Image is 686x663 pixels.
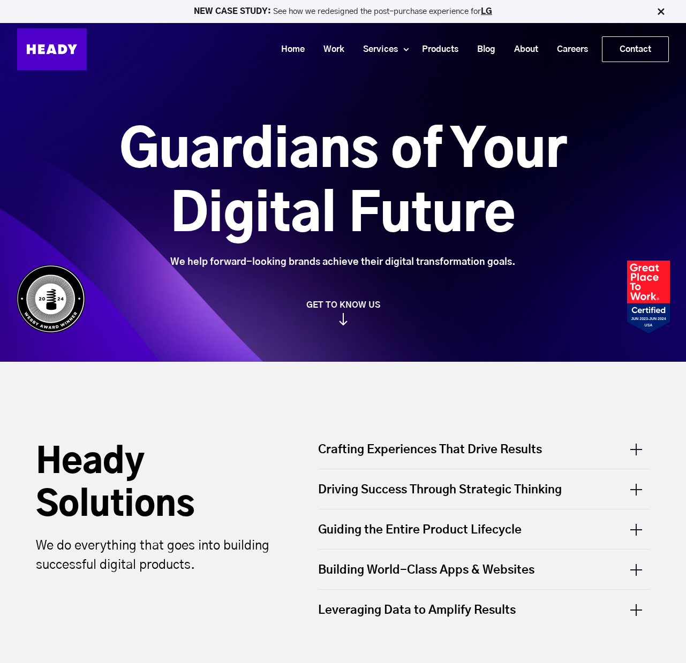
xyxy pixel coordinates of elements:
a: Products [409,40,464,59]
a: Work [310,40,350,59]
div: Building World-Class Apps & Websites [318,550,650,589]
p: See how we redesigned the post-purchase experience for [5,7,681,16]
strong: NEW CASE STUDY: [194,7,273,16]
a: GET TO KNOW US [11,300,675,325]
div: Leveraging Data to Amplify Results [318,590,650,629]
div: Driving Success Through Strategic Thinking [318,469,650,509]
a: Careers [544,40,593,59]
img: Heady_Logo_Web-01 (1) [17,28,87,70]
h1: Guardians of Your Digital Future [59,119,627,248]
h2: Heady Solutions [36,441,277,527]
div: Navigation Menu [97,36,669,62]
img: arrow_down [339,313,348,325]
div: Crafting Experiences That Drive Results [318,441,650,469]
p: We do everything that goes into building successful digital products. [36,536,277,575]
img: Heady_WebbyAward_Winner-4 [16,264,86,333]
div: We help forward-looking brands achieve their digital transformation goals. [59,256,627,268]
a: Home [268,40,310,59]
a: Blog [464,40,501,59]
img: Close Bar [655,6,666,17]
div: Guiding the Entire Product Lifecycle [318,509,650,549]
img: Heady_2023_Certification_Badge [627,261,670,333]
a: Services [350,40,403,59]
a: About [501,40,544,59]
a: Contact [602,37,668,62]
a: LG [481,7,492,16]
